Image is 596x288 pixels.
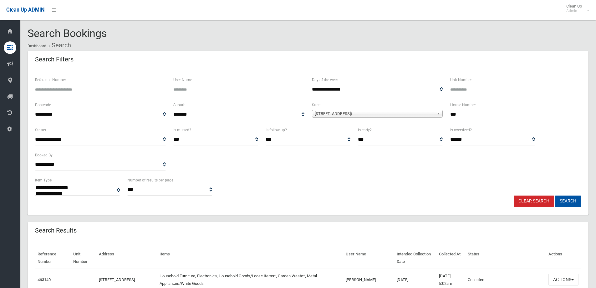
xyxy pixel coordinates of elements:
[266,127,287,134] label: Is follow up?
[312,76,339,83] label: Day of the week
[35,127,46,134] label: Status
[312,102,322,108] label: Street
[71,247,96,269] th: Unit Number
[28,27,107,39] span: Search Bookings
[28,224,84,237] header: Search Results
[566,8,582,13] small: Admin
[563,4,588,13] span: Clean Up
[99,277,135,282] a: [STREET_ADDRESS]
[35,76,66,83] label: Reference Number
[96,247,157,269] th: Address
[450,127,472,134] label: Is oversized?
[436,247,465,269] th: Collected At
[555,196,581,207] button: Search
[548,274,578,285] button: Actions
[546,247,581,269] th: Actions
[35,247,71,269] th: Reference Number
[35,102,51,108] label: Postcode
[173,127,191,134] label: Is missed?
[173,76,192,83] label: User Name
[38,277,51,282] a: 463140
[47,39,71,51] li: Search
[28,53,81,65] header: Search Filters
[127,177,173,184] label: Number of results per page
[173,102,186,108] label: Suburb
[450,102,476,108] label: House Number
[6,7,44,13] span: Clean Up ADMIN
[35,152,53,159] label: Booked By
[358,127,372,134] label: Is early?
[343,247,394,269] th: User Name
[450,76,472,83] label: Unit Number
[514,196,554,207] a: Clear Search
[315,110,434,118] span: [STREET_ADDRESS])
[35,177,52,184] label: Item Type
[394,247,437,269] th: Intended Collection Date
[157,247,343,269] th: Items
[28,44,46,48] a: Dashboard
[465,247,546,269] th: Status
